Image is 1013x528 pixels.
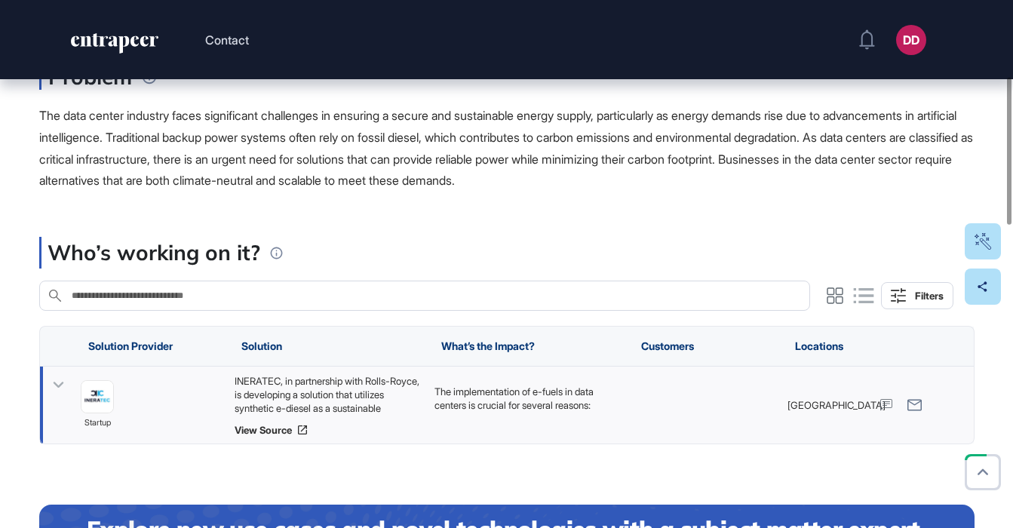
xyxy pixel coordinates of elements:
[48,237,260,269] p: Who’s working on it?
[88,340,173,352] span: Solution Provider
[896,25,926,55] button: DD
[881,282,953,309] button: Filters
[241,340,282,352] span: Solution
[441,340,535,352] span: What’s the Impact?
[449,425,550,437] strong: Environmental Impact
[81,380,114,413] a: image
[84,416,110,430] span: startup
[81,381,113,413] img: image
[915,290,944,302] div: Filters
[234,374,419,415] div: INERATEC, in partnership with Rolls-Royce, is developing a solution that utilizes synthetic e-die...
[234,424,419,436] a: View Source
[434,385,619,412] p: The implementation of e-fuels in data centers is crucial for several reasons:
[641,340,694,352] span: Customers
[69,33,160,59] a: entrapeer-logo
[787,398,886,412] span: [GEOGRAPHIC_DATA]
[449,425,619,480] li: : Transitioning to climate-neutral e-fuels significantly reduces carbon emissions associated with...
[39,108,973,188] span: The data center industry faces significant challenges in ensuring a secure and sustainable energy...
[795,340,843,352] span: Locations
[205,30,249,50] button: Contact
